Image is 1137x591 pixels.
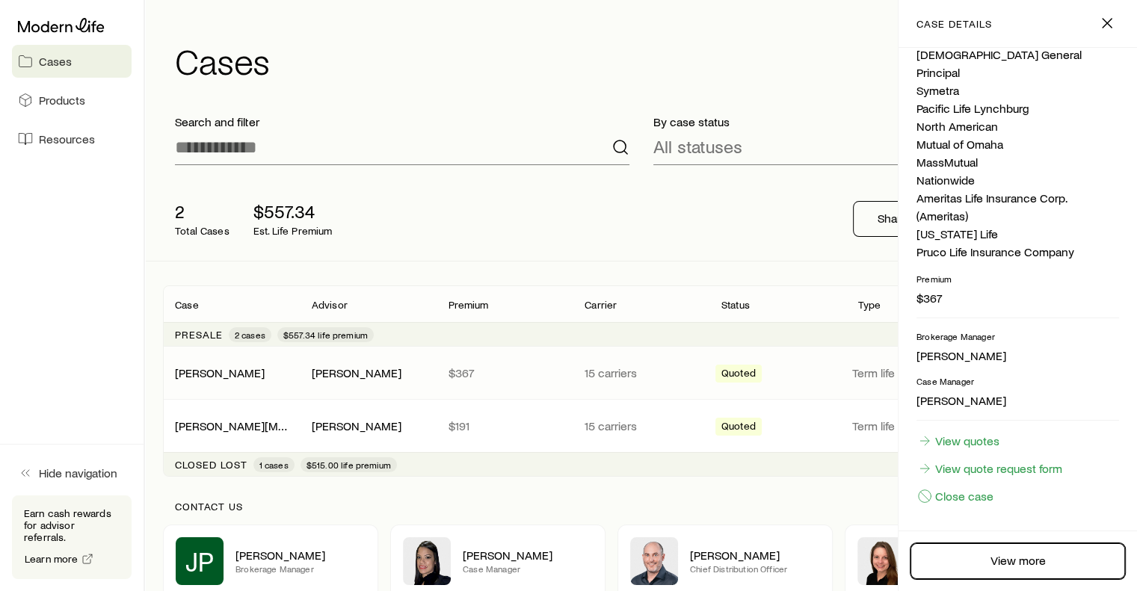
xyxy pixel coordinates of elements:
[585,365,697,380] p: 15 carriers
[175,365,265,380] a: [PERSON_NAME]
[916,393,1119,408] p: [PERSON_NAME]
[12,84,132,117] a: Products
[283,329,368,341] span: $557.34 life premium
[916,153,1119,171] li: MassMutual
[916,46,1119,64] li: [DEMOGRAPHIC_DATA] General
[463,563,593,575] p: Case Manager
[253,225,333,237] p: Est. Life Premium
[403,537,451,585] img: Elana Hasten
[585,299,617,311] p: Carrier
[12,123,132,155] a: Resources
[175,201,229,222] p: 2
[857,537,905,585] img: Ellen Wall
[690,548,820,563] p: [PERSON_NAME]
[39,93,85,108] span: Products
[253,201,333,222] p: $557.34
[175,43,1119,78] h1: Cases
[630,537,678,585] img: Dan Pierson
[916,460,1063,477] a: View quote request form
[235,563,366,575] p: Brokerage Manager
[175,365,265,381] div: [PERSON_NAME]
[175,501,1107,513] p: Contact us
[175,299,199,311] p: Case
[312,418,401,434] div: [PERSON_NAME]
[916,117,1119,135] li: North American
[175,114,629,129] p: Search and filter
[916,488,994,504] button: Close case
[916,291,1119,306] p: $367
[916,64,1119,81] li: Principal
[916,18,992,30] p: case details
[916,81,1119,99] li: Symetra
[175,225,229,237] p: Total Cases
[175,459,247,471] p: Closed lost
[12,457,132,489] button: Hide navigation
[585,418,697,433] p: 15 carriers
[25,554,78,564] span: Learn more
[916,189,1119,225] li: Ameritas Life Insurance Corp. (Ameritas)
[175,418,354,433] a: [PERSON_NAME][MEDICAL_DATA]
[916,273,1119,285] p: Premium
[910,543,1125,579] a: View more
[312,365,401,381] div: [PERSON_NAME]
[853,201,988,237] button: Share fact finder
[12,45,132,78] a: Cases
[448,418,561,433] p: $191
[916,135,1119,153] li: Mutual of Omaha
[175,418,288,434] div: [PERSON_NAME][MEDICAL_DATA]
[721,420,756,436] span: Quoted
[878,211,964,226] p: Share fact finder
[175,329,223,341] p: Presale
[852,365,977,380] p: Term life
[163,285,1119,477] div: Client cases
[448,299,488,311] p: Premium
[916,348,1119,363] p: [PERSON_NAME]
[916,99,1119,117] li: Pacific Life Lynchburg
[24,507,120,543] p: Earn cash rewards for advisor referrals.
[259,459,289,471] span: 1 cases
[39,54,72,69] span: Cases
[463,548,593,563] p: [PERSON_NAME]
[852,418,977,433] p: Term life
[39,131,95,146] span: Resources
[916,225,1119,243] li: [US_STATE] Life
[185,546,214,576] span: JP
[39,465,117,480] span: Hide navigation
[306,459,391,471] span: $515.00 life premium
[235,548,366,563] p: [PERSON_NAME]
[721,367,756,383] span: Quoted
[448,365,561,380] p: $367
[916,433,1000,449] a: View quotes
[721,299,750,311] p: Status
[916,171,1119,189] li: Nationwide
[12,495,132,579] div: Earn cash rewards for advisor referrals.Learn more
[235,329,265,341] span: 2 cases
[916,375,1119,387] p: Case Manager
[653,114,1108,129] p: By case status
[916,243,1119,261] li: Pruco Life Insurance Company
[690,563,820,575] p: Chief Distribution Officer
[653,136,742,157] p: All statuses
[916,330,1119,342] p: Brokerage Manager
[858,299,881,311] p: Type
[312,299,348,311] p: Advisor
